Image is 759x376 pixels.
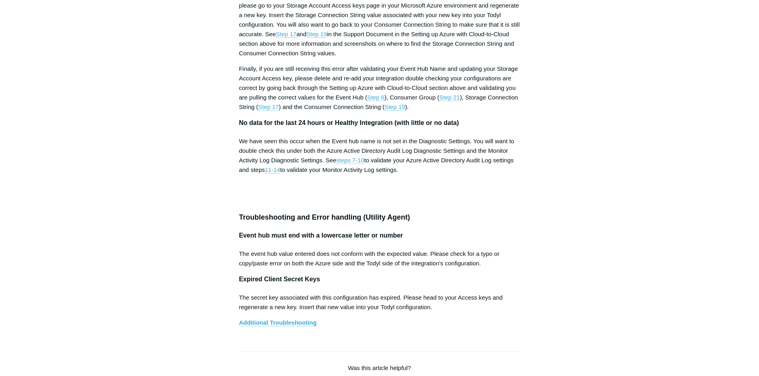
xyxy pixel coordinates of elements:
[239,119,459,126] strong: No data for the last 24 hours or Healthy Integration (with little or no data)
[384,103,405,111] a: Step 19
[239,249,520,268] p: The event hub value entered does not conform with the expected value. Please check for a typo or ...
[239,212,520,223] h3: Troubleshooting and Error handling (Utility Agent)
[348,364,411,371] span: Was this article helpful?
[367,94,384,101] a: Step 6
[239,293,520,312] p: The secret key associated with this configuration has expired. Please head to your Access keys an...
[239,232,403,239] strong: Event hub must end with a lowercase letter or number
[239,64,520,112] p: Finally, if you are still receiving this error after validating your Event Hub Name and updating ...
[239,136,520,175] p: We have seen this occur when the Event hub name is not set in the Diagnostic Settings. You will w...
[276,31,296,38] a: Step 17
[306,31,327,38] a: Step 19
[239,319,317,326] a: Additional Troubleshooting
[258,103,279,111] a: Step 17
[239,319,317,326] strong: Additional Troubleshooting
[439,94,460,101] a: Step 21
[336,157,364,164] a: steps 7-10
[265,166,280,173] a: 11-14
[239,276,320,282] strong: Expired Client Secret Keys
